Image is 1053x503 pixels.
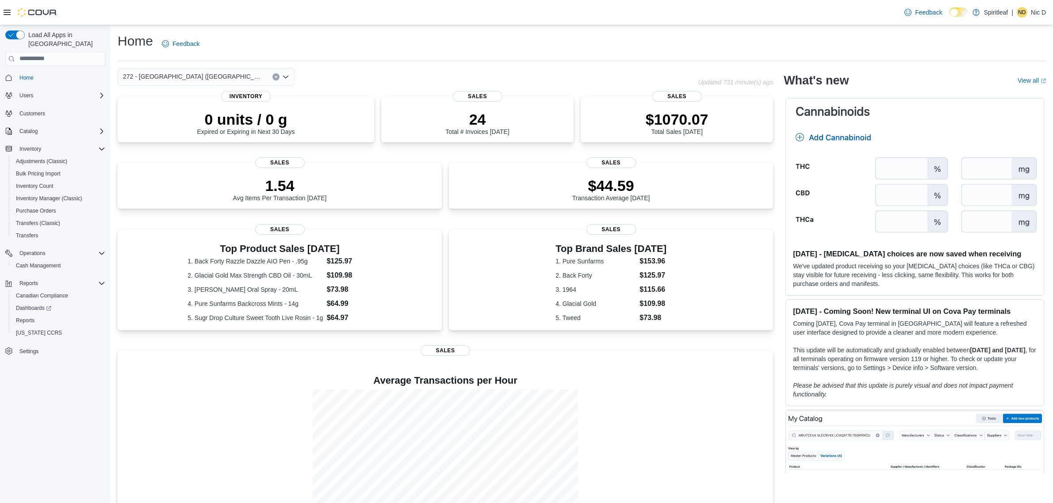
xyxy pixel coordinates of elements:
[12,218,105,229] span: Transfers (Classic)
[12,181,105,191] span: Inventory Count
[9,314,109,327] button: Reports
[12,181,57,191] a: Inventory Count
[2,125,109,137] button: Catalog
[188,244,371,254] h3: Top Product Sales [DATE]
[197,111,295,128] p: 0 units / 0 g
[16,126,41,137] button: Catalog
[12,156,105,167] span: Adjustments (Classic)
[1018,7,1026,18] span: ND
[16,278,105,289] span: Reports
[16,144,105,154] span: Inventory
[255,157,305,168] span: Sales
[1011,7,1013,18] p: |
[327,284,372,295] dd: $73.98
[9,290,109,302] button: Canadian Compliance
[16,346,42,357] a: Settings
[19,128,38,135] span: Catalog
[970,347,1025,354] strong: [DATE] and [DATE]
[453,91,502,102] span: Sales
[118,32,153,50] h1: Home
[555,257,636,266] dt: 1. Pure Sunfarms
[915,8,942,17] span: Feedback
[445,111,509,128] p: 24
[12,315,105,326] span: Reports
[12,303,55,313] a: Dashboards
[793,382,1013,398] em: Please be advised that this update is purely visual and does not impact payment functionality.
[586,224,636,235] span: Sales
[123,71,264,82] span: 272 - [GEOGRAPHIC_DATA] ([GEOGRAPHIC_DATA])
[188,257,323,266] dt: 1. Back Forty Razzle Dazzle AIO Pen - .95g
[784,73,849,88] h2: What's new
[16,305,51,312] span: Dashboards
[12,206,60,216] a: Purchase Orders
[158,35,203,53] a: Feedback
[793,262,1037,288] p: We've updated product receiving so your [MEDICAL_DATA] choices (like THCa or CBG) stay visible fo...
[188,299,323,308] dt: 4. Pure Sunfarms Backcross Mints - 14g
[2,277,109,290] button: Reports
[9,259,109,272] button: Cash Management
[16,72,105,83] span: Home
[16,144,45,154] button: Inventory
[2,107,109,120] button: Customers
[16,158,67,165] span: Adjustments (Classic)
[9,302,109,314] a: Dashboards
[652,91,702,102] span: Sales
[255,224,305,235] span: Sales
[586,157,636,168] span: Sales
[12,290,72,301] a: Canadian Compliance
[12,168,105,179] span: Bulk Pricing Import
[16,207,56,214] span: Purchase Orders
[188,285,323,294] dt: 3. [PERSON_NAME] Oral Spray - 20mL
[9,168,109,180] button: Bulk Pricing Import
[2,143,109,155] button: Inventory
[421,345,470,356] span: Sales
[1018,77,1046,84] a: View allExternal link
[19,280,38,287] span: Reports
[984,7,1008,18] p: Spiritleaf
[125,375,766,386] h4: Average Transactions per Hour
[19,145,41,152] span: Inventory
[698,79,773,86] p: Updated 731 minute(s) ago
[12,260,64,271] a: Cash Management
[12,328,65,338] a: [US_STATE] CCRS
[12,290,105,301] span: Canadian Compliance
[16,195,82,202] span: Inventory Manager (Classic)
[16,317,34,324] span: Reports
[327,270,372,281] dd: $109.98
[16,292,68,299] span: Canadian Compliance
[9,180,109,192] button: Inventory Count
[2,247,109,259] button: Operations
[12,156,71,167] a: Adjustments (Classic)
[327,298,372,309] dd: $64.99
[19,348,38,355] span: Settings
[16,262,61,269] span: Cash Management
[2,344,109,357] button: Settings
[12,230,105,241] span: Transfers
[9,327,109,339] button: [US_STATE] CCRS
[12,218,64,229] a: Transfers (Classic)
[572,177,650,194] p: $44.59
[172,39,199,48] span: Feedback
[16,72,37,83] a: Home
[16,248,49,259] button: Operations
[16,90,105,101] span: Users
[555,313,636,322] dt: 5. Tweed
[16,329,62,336] span: [US_STATE] CCRS
[25,30,105,48] span: Load All Apps in [GEOGRAPHIC_DATA]
[12,193,86,204] a: Inventory Manager (Classic)
[950,8,968,17] input: Dark Mode
[2,71,109,84] button: Home
[16,248,105,259] span: Operations
[1041,78,1046,84] svg: External link
[16,170,61,177] span: Bulk Pricing Import
[646,111,708,128] p: $1070.07
[282,73,289,80] button: Open list of options
[9,205,109,217] button: Purchase Orders
[9,229,109,242] button: Transfers
[19,92,33,99] span: Users
[12,193,105,204] span: Inventory Manager (Classic)
[19,250,46,257] span: Operations
[9,217,109,229] button: Transfers (Classic)
[16,183,54,190] span: Inventory Count
[646,111,708,135] div: Total Sales [DATE]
